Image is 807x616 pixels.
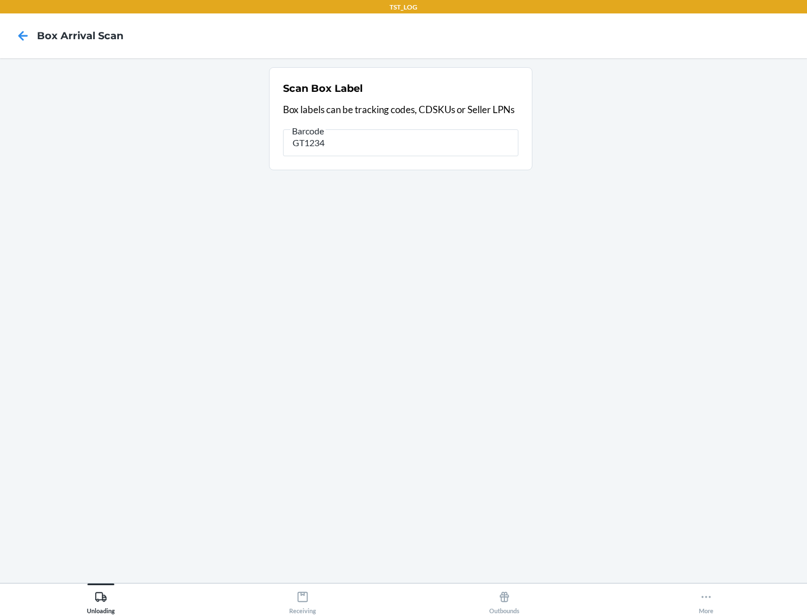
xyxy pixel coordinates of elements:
[87,586,115,614] div: Unloading
[605,584,807,614] button: More
[403,584,605,614] button: Outbounds
[202,584,403,614] button: Receiving
[283,129,518,156] input: Barcode
[283,81,363,96] h2: Scan Box Label
[290,125,326,137] span: Barcode
[699,586,713,614] div: More
[37,29,123,43] h4: Box Arrival Scan
[489,586,520,614] div: Outbounds
[283,102,518,117] p: Box labels can be tracking codes, CDSKUs or Seller LPNs
[289,586,316,614] div: Receiving
[389,2,418,12] p: TST_LOG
